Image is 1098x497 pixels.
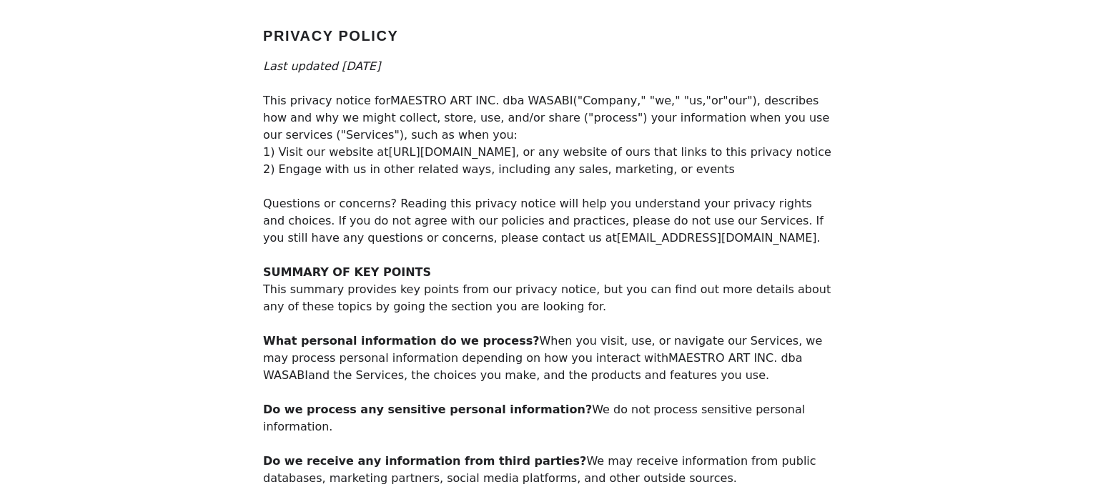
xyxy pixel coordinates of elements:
[263,454,586,468] strong: Do we receive any information from third parties?
[263,25,835,46] div: Privacy Policy
[263,265,431,279] strong: SUMMARY OF KEY POINTS
[263,403,592,416] strong: Do we process any sensitive personal information?
[263,334,540,348] strong: What personal information do we process?
[263,59,380,73] em: Last updated [DATE]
